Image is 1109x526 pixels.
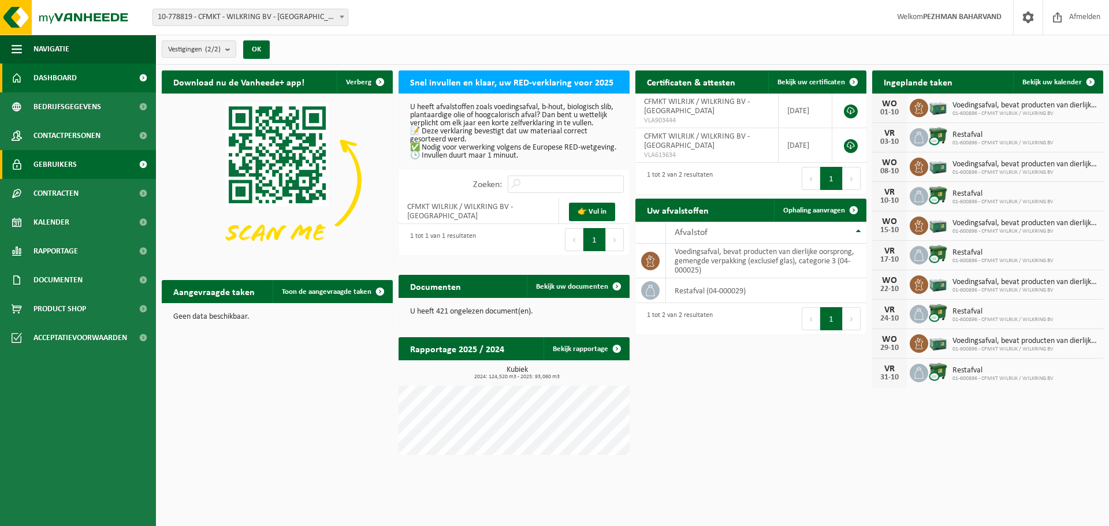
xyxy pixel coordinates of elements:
img: PB-LB-0680-HPE-GN-01 [928,156,948,176]
img: PB-LB-0680-HPE-GN-01 [928,274,948,293]
span: Bedrijfsgegevens [34,92,101,121]
strong: PEZHMAN BAHARVAND [923,13,1002,21]
span: 01-600896 - CFMKT WILRIJK / WILKRING BV [952,375,1054,382]
span: Contracten [34,179,79,208]
p: U heeft 421 ongelezen document(en). [410,308,618,316]
span: Restafval [952,248,1054,258]
div: 10-10 [878,197,901,205]
span: Navigatie [34,35,69,64]
button: Vestigingen(2/2) [162,40,236,58]
span: 10-778819 - CFMKT - WILKRING BV - WILRIJK [153,9,348,25]
span: Bekijk uw certificaten [777,79,845,86]
span: Afvalstof [675,228,708,237]
td: restafval (04-000029) [666,278,866,303]
span: Kalender [34,208,69,237]
h2: Ingeplande taken [872,70,964,93]
div: WO [878,276,901,285]
div: VR [878,247,901,256]
span: Voedingsafval, bevat producten van dierlijke oorsprong, gemengde verpakking (exc... [952,160,1097,169]
span: Acceptatievoorwaarden [34,323,127,352]
button: Previous [802,167,820,190]
button: Previous [565,228,583,251]
button: Next [843,167,861,190]
img: PB-LB-0680-HPE-GN-01 [928,97,948,117]
span: 2024: 124,520 m3 - 2025: 93,060 m3 [404,374,630,380]
span: Contactpersonen [34,121,101,150]
div: 24-10 [878,315,901,323]
h2: Snel invullen en klaar, uw RED-verklaring voor 2025 [399,70,625,93]
div: 1 tot 1 van 1 resultaten [404,227,476,252]
td: voedingsafval, bevat producten van dierlijke oorsprong, gemengde verpakking (exclusief glas), cat... [666,244,866,278]
button: OK [243,40,270,59]
span: Voedingsafval, bevat producten van dierlijke oorsprong, gemengde verpakking (exc... [952,101,1097,110]
p: Geen data beschikbaar. [173,313,381,321]
button: 1 [583,228,606,251]
a: Bekijk uw kalender [1013,70,1102,94]
h2: Aangevraagde taken [162,280,266,303]
span: Toon de aangevraagde taken [282,288,371,296]
span: 01-600896 - CFMKT WILRIJK / WILKRING BV [952,199,1054,206]
span: 01-600896 - CFMKT WILRIJK / WILKRING BV [952,140,1054,147]
a: Toon de aangevraagde taken [273,280,392,303]
span: 01-600896 - CFMKT WILRIJK / WILKRING BV [952,169,1097,176]
button: Next [606,228,624,251]
div: 1 tot 2 van 2 resultaten [641,306,713,331]
div: VR [878,129,901,138]
td: CFMKT WILRIJK / WILKRING BV - [GEOGRAPHIC_DATA] [399,199,559,224]
span: Verberg [346,79,371,86]
span: Restafval [952,366,1054,375]
button: Next [843,307,861,330]
span: 01-600896 - CFMKT WILRIJK / WILKRING BV [952,316,1054,323]
span: CFMKT WILRIJK / WILKRING BV - [GEOGRAPHIC_DATA] [644,132,750,150]
button: 1 [820,167,843,190]
span: 01-600896 - CFMKT WILRIJK / WILKRING BV [952,110,1097,117]
span: Vestigingen [168,41,221,58]
h3: Kubiek [404,366,630,380]
span: 01-600896 - CFMKT WILRIJK / WILKRING BV [952,228,1097,235]
span: Voedingsafval, bevat producten van dierlijke oorsprong, gemengde verpakking (exc... [952,278,1097,287]
div: 17-10 [878,256,901,264]
img: WB-1100-CU [928,185,948,205]
img: WB-1100-CU [928,303,948,323]
span: Bekijk uw kalender [1022,79,1082,86]
div: VR [878,188,901,197]
span: VLA613634 [644,151,769,160]
div: 01-10 [878,109,901,117]
span: Voedingsafval, bevat producten van dierlijke oorsprong, gemengde verpakking (exc... [952,337,1097,346]
p: U heeft afvalstoffen zoals voedingsafval, b-hout, biologisch slib, plantaardige olie of hoogcalor... [410,103,618,160]
div: 31-10 [878,374,901,382]
div: WO [878,99,901,109]
div: 29-10 [878,344,901,352]
span: Rapportage [34,237,78,266]
span: Voedingsafval, bevat producten van dierlijke oorsprong, gemengde verpakking (exc... [952,219,1097,228]
a: Bekijk uw certificaten [768,70,865,94]
span: Bekijk uw documenten [536,283,608,290]
span: 01-600896 - CFMKT WILRIJK / WILKRING BV [952,258,1054,264]
label: Zoeken: [473,180,502,189]
span: Restafval [952,130,1054,140]
count: (2/2) [205,46,221,53]
button: Verberg [337,70,392,94]
div: 22-10 [878,285,901,293]
div: VR [878,305,901,315]
span: VLA903444 [644,116,769,125]
div: 03-10 [878,138,901,146]
span: CFMKT WILRIJK / WILKRING BV - [GEOGRAPHIC_DATA] [644,98,750,115]
span: Product Shop [34,294,86,323]
h2: Rapportage 2025 / 2024 [399,337,516,360]
span: 01-600896 - CFMKT WILRIJK / WILKRING BV [952,346,1097,353]
button: Previous [802,307,820,330]
span: Ophaling aanvragen [783,207,845,214]
div: 15-10 [878,226,901,234]
img: Download de VHEPlus App [162,94,393,267]
img: PB-LB-0680-HPE-GN-01 [928,333,948,352]
span: Restafval [952,307,1054,316]
div: WO [878,335,901,344]
span: Gebruikers [34,150,77,179]
img: WB-1100-CU [928,362,948,382]
a: 👉 Vul in [569,203,615,221]
div: 1 tot 2 van 2 resultaten [641,166,713,191]
td: [DATE] [779,128,832,163]
button: 1 [820,307,843,330]
span: 01-600896 - CFMKT WILRIJK / WILKRING BV [952,287,1097,294]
